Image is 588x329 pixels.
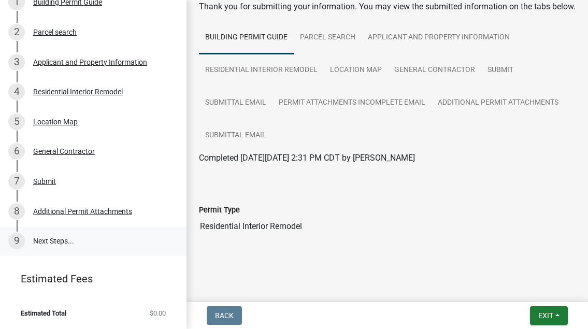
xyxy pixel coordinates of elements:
[8,233,25,249] div: 9
[199,21,294,54] a: Building Permit Guide
[530,306,568,325] button: Exit
[538,311,553,320] span: Exit
[33,178,56,185] div: Submit
[199,1,576,13] div: Thank you for submitting your information. You may view the submitted information on the tabs below.
[324,54,388,87] a: Location Map
[33,88,123,95] div: Residential Interior Remodel
[33,59,147,66] div: Applicant and Property Information
[432,87,565,120] a: Additional Permit Attachments
[207,306,242,325] button: Back
[199,54,324,87] a: Residential Interior Remodel
[8,143,25,160] div: 6
[33,118,78,125] div: Location Map
[362,21,516,54] a: Applicant and Property Information
[388,54,481,87] a: General Contractor
[21,310,66,317] span: Estimated Total
[273,87,432,120] a: Permit Attachments Incomplete Email
[8,83,25,100] div: 4
[8,113,25,130] div: 5
[150,310,166,317] span: $0.00
[199,119,273,152] a: Submittal Email
[8,24,25,40] div: 2
[199,207,240,214] label: Permit Type
[199,87,273,120] a: Submittal Email
[33,148,95,155] div: General Contractor
[294,21,362,54] a: Parcel search
[33,208,132,215] div: Additional Permit Attachments
[8,54,25,70] div: 3
[8,173,25,190] div: 7
[33,28,77,36] div: Parcel search
[215,311,234,320] span: Back
[8,268,170,289] a: Estimated Fees
[199,153,415,163] span: Completed [DATE][DATE] 2:31 PM CDT by [PERSON_NAME]
[481,54,520,87] a: Submit
[8,203,25,220] div: 8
